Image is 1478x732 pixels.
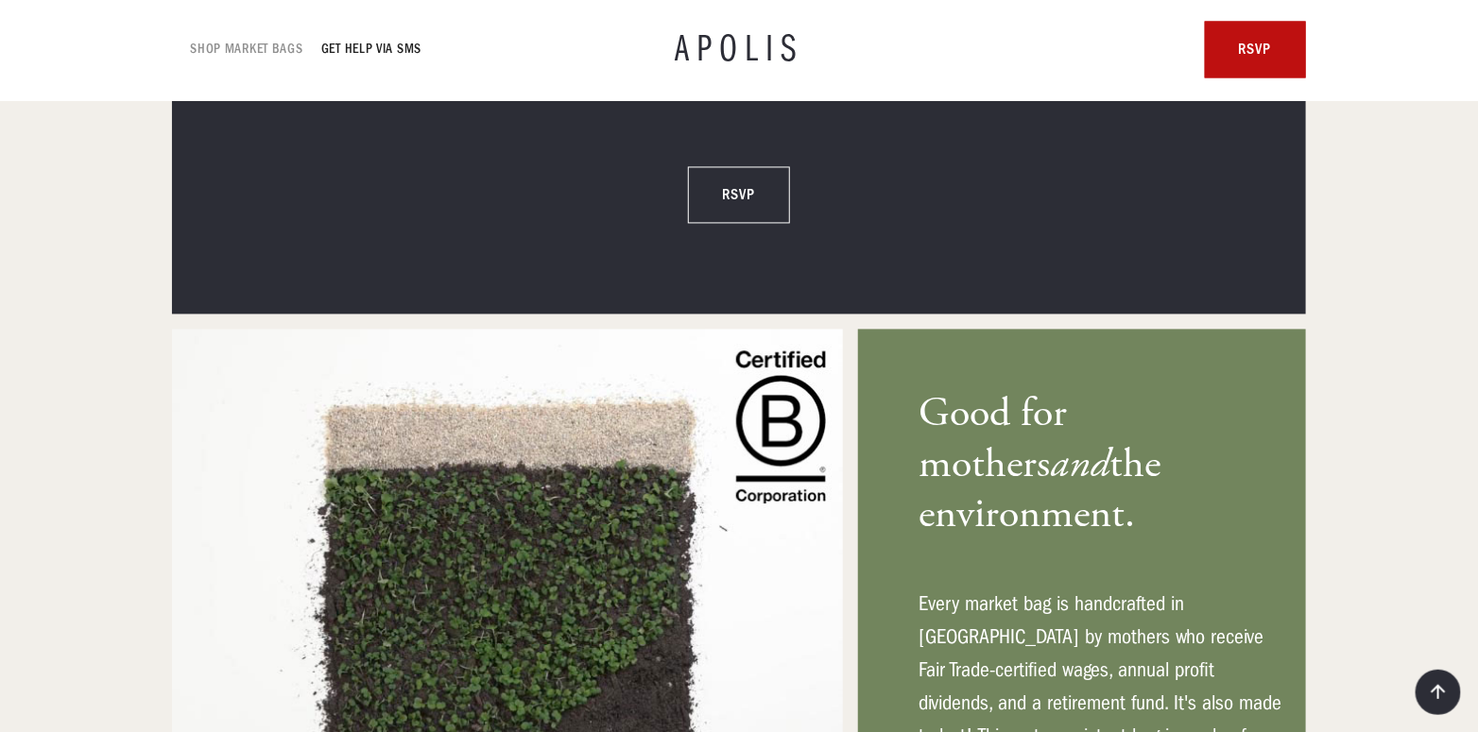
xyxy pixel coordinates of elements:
a: rsvp [688,166,789,223]
a: rsvp [1205,21,1306,77]
em: and [1050,438,1109,490]
h3: Good for mothers the environment. [919,389,1281,540]
a: APOLIS [675,30,803,68]
a: Shop Market bags [191,38,303,60]
a: GET HELP VIA SMS [322,38,422,60]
